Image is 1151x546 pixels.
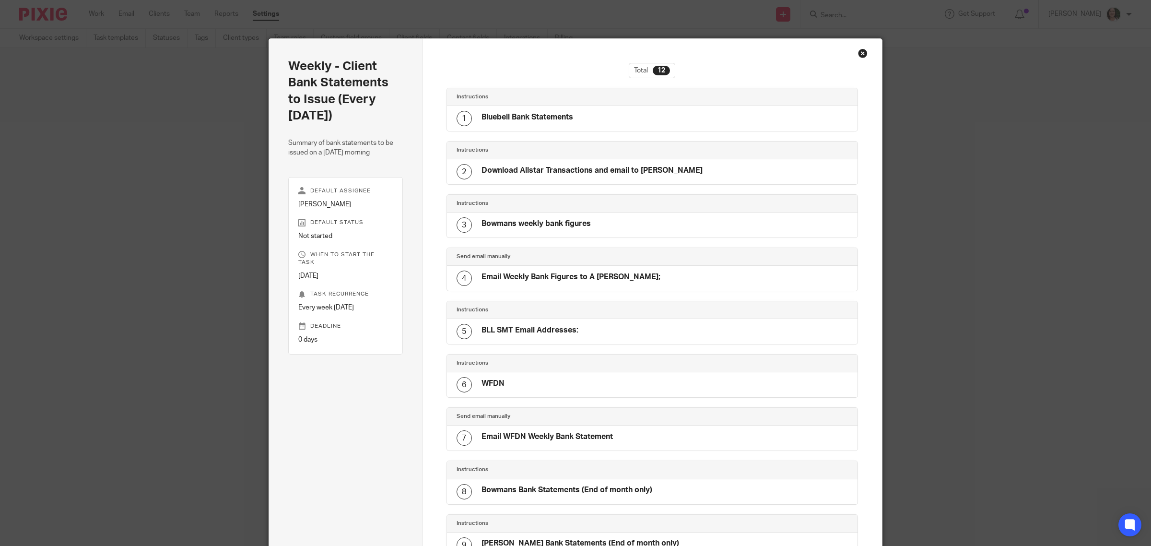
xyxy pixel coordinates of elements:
div: 7 [457,430,472,446]
div: Total [629,63,675,78]
h4: Download Allstar Transactions and email to [PERSON_NAME] [482,166,703,176]
div: 1 [457,111,472,126]
p: [PERSON_NAME] [298,200,393,209]
h4: Bowmans weekly bank figures [482,219,591,229]
p: Default status [298,219,393,226]
h4: WFDN [482,379,505,389]
h4: Email Weekly Bank Figures to A [PERSON_NAME]; [482,272,660,282]
h2: Weekly - Client Bank Statements to Issue (Every [DATE]) [288,58,403,124]
h4: Bowmans Bank Statements (End of month only) [482,485,652,495]
h4: Instructions [457,359,652,367]
h4: Instructions [457,200,652,207]
p: When to start the task [298,251,393,266]
h4: Instructions [457,146,652,154]
p: Summary of bank statements to be issued on a [DATE] morning [288,138,403,158]
p: Deadline [298,322,393,330]
h4: Instructions [457,306,652,314]
h4: Send email manually [457,413,652,420]
h4: Instructions [457,93,652,101]
p: Task recurrence [298,290,393,298]
h4: Instructions [457,520,652,527]
p: Every week [DATE] [298,303,393,312]
div: Close this dialog window [858,48,868,58]
p: Not started [298,231,393,241]
div: 3 [457,217,472,233]
h4: Instructions [457,466,652,474]
div: 6 [457,377,472,392]
div: 12 [653,66,670,75]
p: [DATE] [298,271,393,281]
div: 5 [457,324,472,339]
div: 8 [457,484,472,499]
h4: BLL SMT Email Addresses: [482,325,578,335]
h4: Email WFDN Weekly Bank Statement [482,432,613,442]
h4: Send email manually [457,253,652,261]
p: 0 days [298,335,393,344]
p: Default assignee [298,187,393,195]
div: 2 [457,164,472,179]
div: 4 [457,271,472,286]
h4: Bluebell Bank Statements [482,112,573,122]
